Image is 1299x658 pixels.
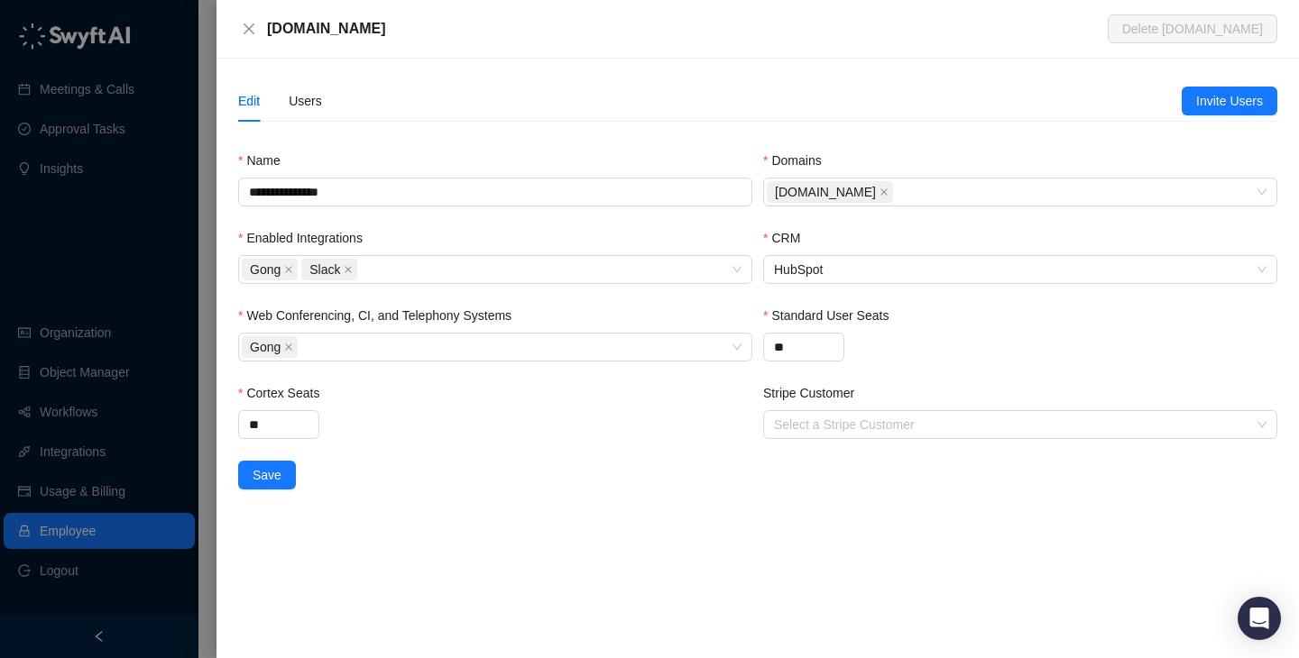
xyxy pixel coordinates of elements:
span: Gong [242,259,298,280]
span: close [242,22,256,36]
button: Delete [DOMAIN_NAME] [1108,14,1277,43]
input: Name [238,178,752,206]
input: Standard User Seats [764,334,843,361]
span: Gong [250,260,281,279]
button: Save [238,461,296,489]
label: Name [238,151,293,170]
span: HubSpot [774,256,1267,283]
input: Enabled Integrations [361,263,364,277]
span: Slack [309,260,340,279]
label: Standard User Seats [763,306,901,325]
span: close [284,265,293,274]
label: Cortex Seats [238,383,332,403]
div: Edit [238,91,260,111]
span: Gong [250,337,281,357]
span: Save [253,465,281,485]
span: Gong [242,336,298,358]
div: Open Intercom Messenger [1238,597,1281,640]
span: unstructured.io [767,181,893,203]
span: Invite Users [1196,91,1263,111]
input: Stripe Customer [774,411,1256,438]
input: Cortex Seats [239,411,318,438]
span: close [284,343,293,352]
button: Invite Users [1182,87,1277,115]
label: Stripe Customer [763,383,867,403]
span: [DOMAIN_NAME] [775,182,876,202]
input: Domains [897,186,900,199]
span: Slack [301,259,357,280]
label: CRM [763,228,813,248]
div: [DOMAIN_NAME] [267,18,1108,40]
button: Close [238,18,260,40]
span: close [344,265,353,274]
input: Web Conferencing, CI, and Telephony Systems [301,341,305,354]
label: Web Conferencing, CI, and Telephony Systems [238,306,524,325]
label: Domains [763,151,834,170]
label: Enabled Integrations [238,228,375,248]
span: close [880,187,889,196]
div: Users [289,91,322,111]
